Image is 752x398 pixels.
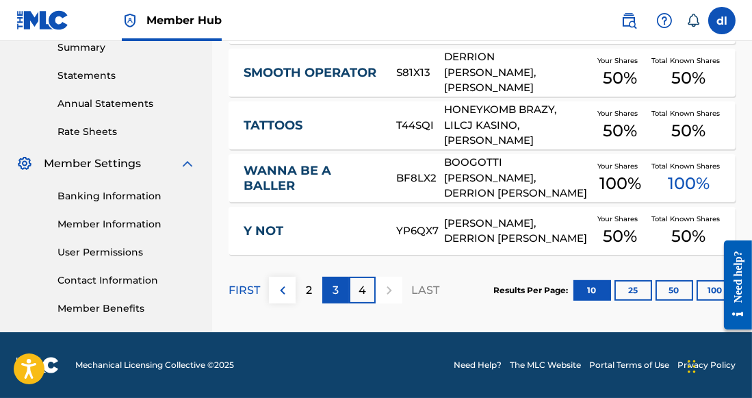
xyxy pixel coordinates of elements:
span: Total Known Shares [651,161,725,171]
span: 50 % [603,119,637,143]
div: Notifications [686,14,700,27]
p: FIRST [229,282,260,299]
img: help [656,12,673,29]
div: HONEYKOMB BRAZY, LILCJ KASINO, [PERSON_NAME] [444,102,588,149]
a: Portal Terms of Use [589,359,669,371]
div: Drag [688,346,696,387]
img: search [621,12,637,29]
span: Your Shares [597,108,643,119]
a: SMOOTH OPERATOR [244,65,377,81]
span: Total Known Shares [651,108,725,119]
span: 100 % [599,171,641,196]
a: Annual Statements [57,97,196,111]
a: Public Search [615,7,643,34]
a: The MLC Website [510,359,581,371]
span: 100 % [668,171,710,196]
div: User Menu [708,7,736,34]
span: 50 % [603,66,637,90]
div: DERRION [PERSON_NAME], [PERSON_NAME] [444,49,588,96]
img: MLC Logo [16,10,69,30]
span: 50 % [671,224,705,249]
span: Member Settings [44,156,141,172]
a: Privacy Policy [677,359,736,371]
div: BOOGOTTI [PERSON_NAME], DERRION [PERSON_NAME] [444,155,588,201]
span: Total Known Shares [651,214,725,224]
p: LAST [411,282,439,299]
button: 100 [697,280,734,301]
iframe: Resource Center [714,229,752,340]
div: T44SQI [396,118,444,134]
a: Summary [57,40,196,55]
span: Mechanical Licensing Collective © 2025 [75,359,234,371]
img: Member Settings [16,156,33,172]
img: left [274,282,291,299]
button: 50 [656,280,693,301]
img: Top Rightsholder [122,12,138,29]
button: 25 [614,280,652,301]
p: 3 [333,282,339,299]
span: Your Shares [597,161,643,171]
div: [PERSON_NAME], DERRION [PERSON_NAME] [444,216,588,247]
div: YP6QX7 [396,223,444,239]
button: 10 [573,280,611,301]
img: expand [179,156,196,172]
div: BF8LX2 [396,171,444,186]
div: S81X13 [396,65,444,81]
a: Member Benefits [57,301,196,316]
a: User Permissions [57,245,196,260]
div: Help [651,7,678,34]
a: Statements [57,69,196,83]
a: Y NOT [244,223,377,239]
span: Your Shares [597,214,643,224]
span: Member Hub [146,12,222,28]
span: Your Shares [597,55,643,66]
a: WANNA BE A BALLER [244,163,377,194]
span: 50 % [671,66,705,90]
a: Banking Information [57,189,196,203]
a: Member Information [57,217,196,232]
a: Need Help? [454,359,502,371]
span: Total Known Shares [651,55,725,66]
p: Results Per Page: [493,284,571,297]
p: 4 [359,282,366,299]
span: 50 % [603,224,637,249]
a: Rate Sheets [57,125,196,139]
a: TATTOOS [244,118,377,134]
span: 50 % [671,119,705,143]
iframe: Chat Widget [684,332,752,398]
img: logo [16,357,59,373]
p: 2 [306,282,312,299]
a: Contact Information [57,273,196,288]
